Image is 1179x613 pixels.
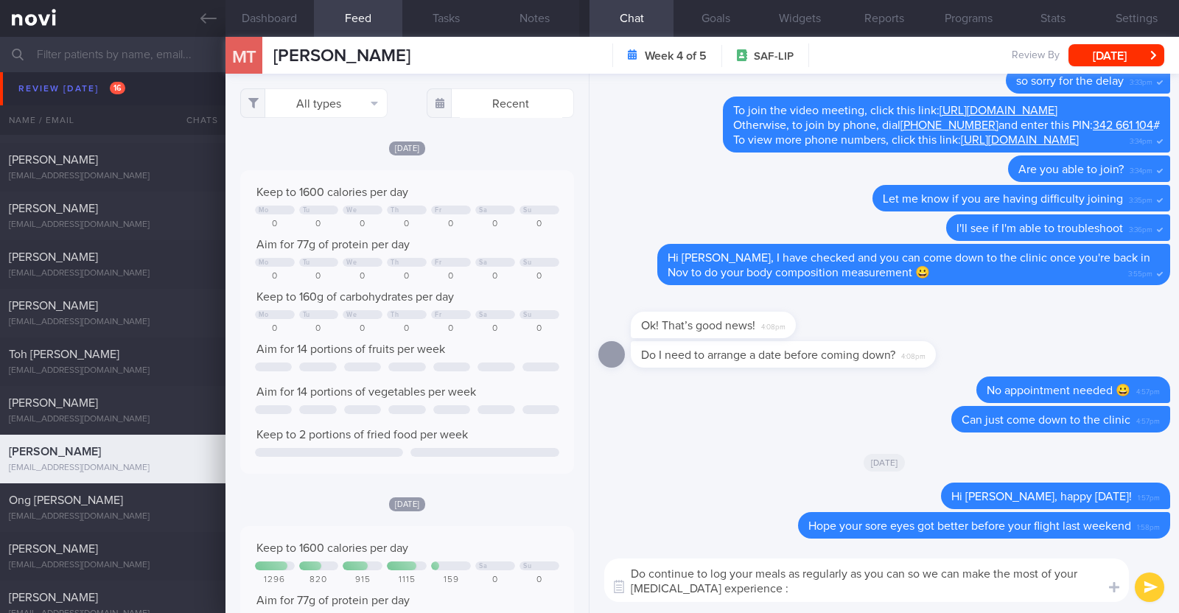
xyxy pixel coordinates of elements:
div: Sa [479,206,487,214]
div: 0 [519,323,559,334]
div: 0 [519,271,559,282]
div: [EMAIL_ADDRESS][DOMAIN_NAME] [9,122,217,133]
span: [PERSON_NAME] [9,203,98,214]
div: Tu [303,311,310,319]
div: Th [391,311,399,319]
a: [URL][DOMAIN_NAME] [940,105,1057,116]
div: 0 [343,271,382,282]
div: 0 [431,271,471,282]
div: 0 [475,575,515,586]
div: Mo [259,311,269,319]
div: Fr [435,311,441,319]
span: [PERSON_NAME] [9,154,98,166]
span: Hi [PERSON_NAME], happy [DATE]! [951,491,1132,502]
div: 0 [343,219,382,230]
span: Aim for 14 portions of fruits per week [256,343,445,355]
span: Otherwise, to join by phone, dial and enter this PIN: # [733,119,1160,131]
span: [PERSON_NAME] [9,543,98,555]
span: To view more phone numbers, click this link: [733,134,1079,146]
div: Th [391,259,399,267]
span: 3:33pm [1130,74,1152,88]
div: [EMAIL_ADDRESS][DOMAIN_NAME] [9,268,217,279]
span: 4:57pm [1136,383,1160,397]
div: [EMAIL_ADDRESS][DOMAIN_NAME] [9,511,217,522]
span: [PERSON_NAME] [9,300,98,312]
div: 0 [475,271,515,282]
a: [PHONE_NUMBER] [900,119,998,131]
div: 159 [431,575,471,586]
div: 1296 [255,575,295,586]
div: 0 [299,271,339,282]
span: 1:57pm [1138,489,1160,503]
div: [EMAIL_ADDRESS][DOMAIN_NAME] [9,414,217,425]
div: Mo [259,259,269,267]
div: [EMAIL_ADDRESS][DOMAIN_NAME] [9,463,217,474]
span: [DATE] [864,454,906,472]
div: We [346,259,357,267]
span: 4:08pm [901,348,926,362]
span: Ok! That’s good news! [641,320,755,332]
div: [EMAIL_ADDRESS][DOMAIN_NAME] [9,171,217,182]
div: Tu [303,259,310,267]
div: 0 [255,271,295,282]
div: [EMAIL_ADDRESS][DOMAIN_NAME] [9,365,217,376]
div: 1115 [387,575,427,586]
div: Sa [479,311,487,319]
span: Keep to 1600 calories per day [256,542,408,554]
div: 0 [387,323,427,334]
span: Toh [PERSON_NAME] [9,348,119,360]
span: [PERSON_NAME] [9,251,98,263]
span: [PERSON_NAME] [9,105,98,117]
button: All types [240,88,388,118]
span: 3:34pm [1130,162,1152,176]
span: Let me know if you are having difficulty joining [883,193,1123,205]
div: Su [523,259,531,267]
div: Su [523,562,531,570]
strong: Week 4 of 5 [645,49,707,63]
span: Keep to 1600 calories per day [256,186,408,198]
span: so sorry for the delay [1016,75,1124,87]
span: 3:55pm [1128,265,1152,279]
div: 0 [431,219,471,230]
span: Aim for 14 portions of vegetables per week [256,386,476,398]
div: 0 [519,575,559,586]
span: Do I need to arrange a date before coming down? [641,349,895,361]
div: Su [523,311,531,319]
div: 820 [299,575,339,586]
span: Hi [PERSON_NAME], I have checked and you can come down to the clinic once you're back in Nov to d... [668,252,1150,279]
div: We [346,311,357,319]
div: [EMAIL_ADDRESS][DOMAIN_NAME] [9,317,217,328]
div: 0 [387,219,427,230]
div: MT [216,28,271,85]
button: [DATE] [1068,44,1164,66]
div: [EMAIL_ADDRESS][DOMAIN_NAME] [9,220,217,231]
span: 3:36pm [1129,221,1152,235]
span: Aim for 77g of protein per day [256,595,410,606]
span: Aim for 77g of protein per day [256,239,410,251]
div: Su [523,206,531,214]
span: No appointment needed 😀 [987,385,1130,396]
span: [DATE] [389,497,426,511]
span: [PERSON_NAME] [9,446,101,458]
span: [PERSON_NAME] [9,592,98,603]
span: 3:34pm [1130,133,1152,147]
span: Keep to 2 portions of fried food per week [256,429,468,441]
div: 0 [475,219,515,230]
div: 915 [343,575,382,586]
span: Can just come down to the clinic [962,414,1130,426]
span: [PERSON_NAME] [9,397,98,409]
div: 0 [431,323,471,334]
span: Review By [1012,49,1060,63]
span: Keep to 160g of carbohydrates per day [256,291,454,303]
div: 0 [519,219,559,230]
a: 342 661 104 [1093,119,1153,131]
span: Hope your sore eyes got better before your flight last weekend [808,520,1131,532]
span: l'll see if I'm able to troubleshoot [956,223,1123,234]
div: 0 [299,323,339,334]
span: Are you able to join? [1018,164,1124,175]
span: Ong [PERSON_NAME] [9,494,123,506]
div: 0 [387,271,427,282]
div: Fr [435,259,441,267]
div: Th [391,206,399,214]
div: 0 [343,323,382,334]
